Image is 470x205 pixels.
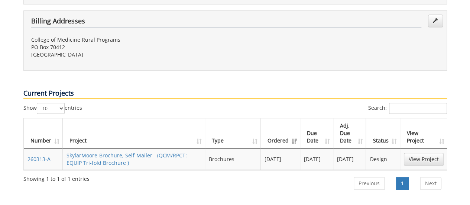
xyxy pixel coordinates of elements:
p: [GEOGRAPHIC_DATA] [31,51,230,58]
th: Status: activate to sort column ascending [366,118,400,148]
a: View Project [404,153,444,166]
a: Previous [354,177,385,190]
a: Edit Addresses [428,15,443,27]
a: SkylarMoore-Brochure, Self-Mailer - (QCM/RPCT: EQUIP Tri-fold Brochure ) [67,152,187,166]
th: Number: activate to sort column ascending [24,118,63,148]
td: [DATE] [261,148,300,170]
td: Design [366,148,400,170]
label: Search: [368,103,447,114]
th: Type: activate to sort column ascending [205,118,261,148]
p: College of Medicine Rural Programs [31,36,230,44]
h4: Billing Addresses [31,17,421,27]
th: Adj. Due Date: activate to sort column ascending [333,118,366,148]
label: Show entries [23,103,82,114]
a: 260313-A [27,156,51,163]
input: Search: [389,103,447,114]
select: Showentries [37,103,65,114]
p: Current Projects [23,89,447,99]
div: Showing 1 to 1 of 1 entries [23,172,90,183]
th: Project: activate to sort column ascending [63,118,205,148]
td: [DATE] [300,148,333,170]
a: Next [420,177,441,190]
a: 1 [396,177,409,190]
th: Ordered: activate to sort column ascending [261,118,300,148]
p: PO Box 70412 [31,44,230,51]
th: Due Date: activate to sort column ascending [300,118,333,148]
td: [DATE] [333,148,366,170]
th: View Project: activate to sort column ascending [400,118,447,148]
td: Brochures [205,148,261,170]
